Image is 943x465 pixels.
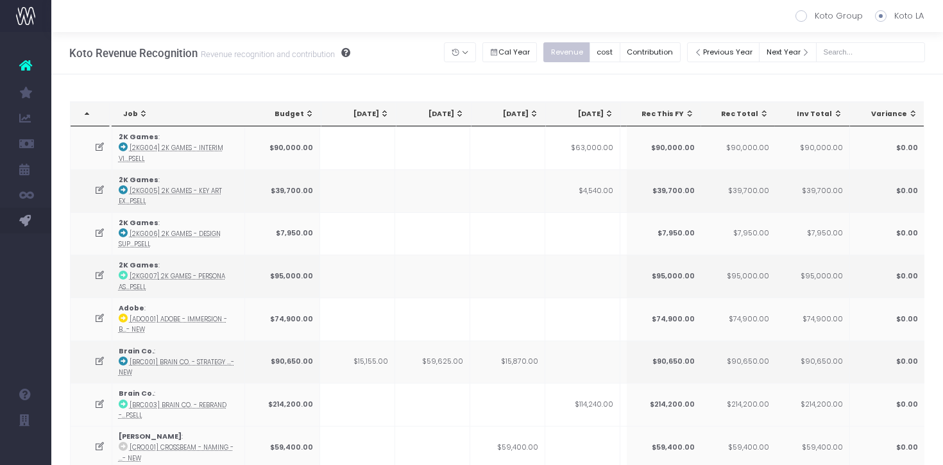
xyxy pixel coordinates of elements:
div: Variance [861,109,917,119]
small: Revenue recognition and contribution [198,47,335,60]
td: $15,155.00 [320,341,395,384]
td: $95,000.00 [774,255,849,298]
td: $0.00 [849,341,924,384]
td: $90,650.00 [626,341,701,384]
div: Small button group [543,39,686,65]
td: $7,950.00 [620,212,695,255]
td: $39,700.00 [774,169,849,212]
div: Job [123,109,241,119]
td: $74,460.00 [620,383,695,426]
th: Inv Total: activate to sort column ascending [775,102,850,126]
abbr: [2KG004] 2K Games - Interim Visual - Brand - Upsell [119,144,223,162]
td: $90,650.00 [701,341,776,384]
td: $39,700.00 [245,169,320,212]
td: $90,650.00 [774,341,849,384]
div: Rec This FY [638,109,695,119]
th: : activate to sort column descending [71,102,110,126]
th: May 25: activate to sort column ascending [396,102,471,126]
strong: 2K Games [119,175,158,185]
td: $0.00 [849,126,924,169]
td: $7,950.00 [245,212,320,255]
td: $90,000.00 [245,126,320,169]
div: [DATE] [333,109,389,119]
label: Koto Group [795,10,863,22]
button: Previous Year [687,42,760,62]
th: Jul 25: activate to sort column ascending [546,102,621,126]
td: : [112,169,245,212]
div: Budget [258,109,314,119]
abbr: [2KG006] 2K Games - Design Support - Brand - Upsell [119,230,221,248]
th: Job: activate to sort column ascending [112,102,248,126]
td: $214,200.00 [701,383,776,426]
div: Rec Total [713,109,769,119]
td: : [112,383,245,426]
th: Rec Total: activate to sort column ascending [701,102,776,126]
abbr: [2KG007] 2K Games - Persona Assets - Brand - Upsell [119,272,225,291]
td: : [112,341,245,384]
td: $7,950.00 [626,212,701,255]
td: $0.00 [849,383,924,426]
td: $0.00 [849,255,924,298]
td: $39,700.00 [626,169,701,212]
td: $214,200.00 [245,383,320,426]
td: $95,000.00 [245,255,320,298]
button: Revenue [543,42,590,62]
label: Koto LA [875,10,924,22]
th: Aug 25: activate to sort column ascending [621,102,696,126]
td: $90,650.00 [245,341,320,384]
th: Jun 25: activate to sort column ascending [471,102,547,126]
strong: [PERSON_NAME] [119,432,182,441]
th: Rec This FY: activate to sort column ascending [627,102,702,126]
td: $0.00 [849,212,924,255]
td: $39,700.00 [701,169,776,212]
td: $90,000.00 [774,126,849,169]
td: $27,000.00 [620,126,695,169]
td: $90,000.00 [626,126,701,169]
input: Search... [816,42,925,62]
td: $74,900.00 [701,298,776,341]
td: $90,000.00 [701,126,776,169]
abbr: [ADO001] Adobe - Immersion - Brand - New [119,315,227,334]
td: $95,000.00 [626,255,701,298]
td: : [112,212,245,255]
td: $35,160.00 [620,169,695,212]
td: : [112,126,245,169]
td: $74,900.00 [626,298,701,341]
abbr: [CRO001] Crossbeam - Naming - Brand - New [119,443,234,462]
td: $15,870.00 [470,341,545,384]
div: [DATE] [557,109,614,119]
abbr: [BRC001] Brain Co. - Strategy - Brand - New [119,358,234,376]
img: images/default_profile_image.png [16,439,35,459]
div: Small button group [482,39,544,65]
th: Variance: activate to sort column ascending [849,102,924,126]
td: $214,200.00 [774,383,849,426]
strong: Brain Co. [119,346,154,356]
td: $74,900.00 [245,298,320,341]
div: [DATE] [483,109,539,119]
td: : [112,298,245,341]
td: $63,000.00 [545,126,620,169]
td: $59,625.00 [395,341,470,384]
td: $0.00 [849,298,924,341]
th: Budget: activate to sort column ascending [246,102,321,126]
td: $114,240.00 [545,383,620,426]
div: [DATE] [408,109,464,119]
strong: Brain Co. [119,389,154,398]
button: Cal Year [482,42,538,62]
td: $7,950.00 [701,212,776,255]
strong: 2K Games [119,132,158,142]
td: $214,200.00 [626,383,701,426]
abbr: [2KG005] 2K Games - Key Art Explore - Brand - Upsell [119,187,222,205]
strong: Adobe [119,303,144,313]
td: $0.00 [849,169,924,212]
h3: Koto Revenue Recognition [69,47,350,60]
div: Inv Total [786,109,843,119]
td: $95,000.00 [701,255,776,298]
th: Apr 25: activate to sort column ascending [321,102,396,126]
button: cost [590,42,620,62]
td: : [112,255,245,298]
abbr: [BRC003] Brain Co. - Rebrand - Brand - Upsell [119,401,226,419]
strong: 2K Games [119,218,158,228]
strong: 2K Games [119,260,158,270]
td: $4,540.00 [545,169,620,212]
